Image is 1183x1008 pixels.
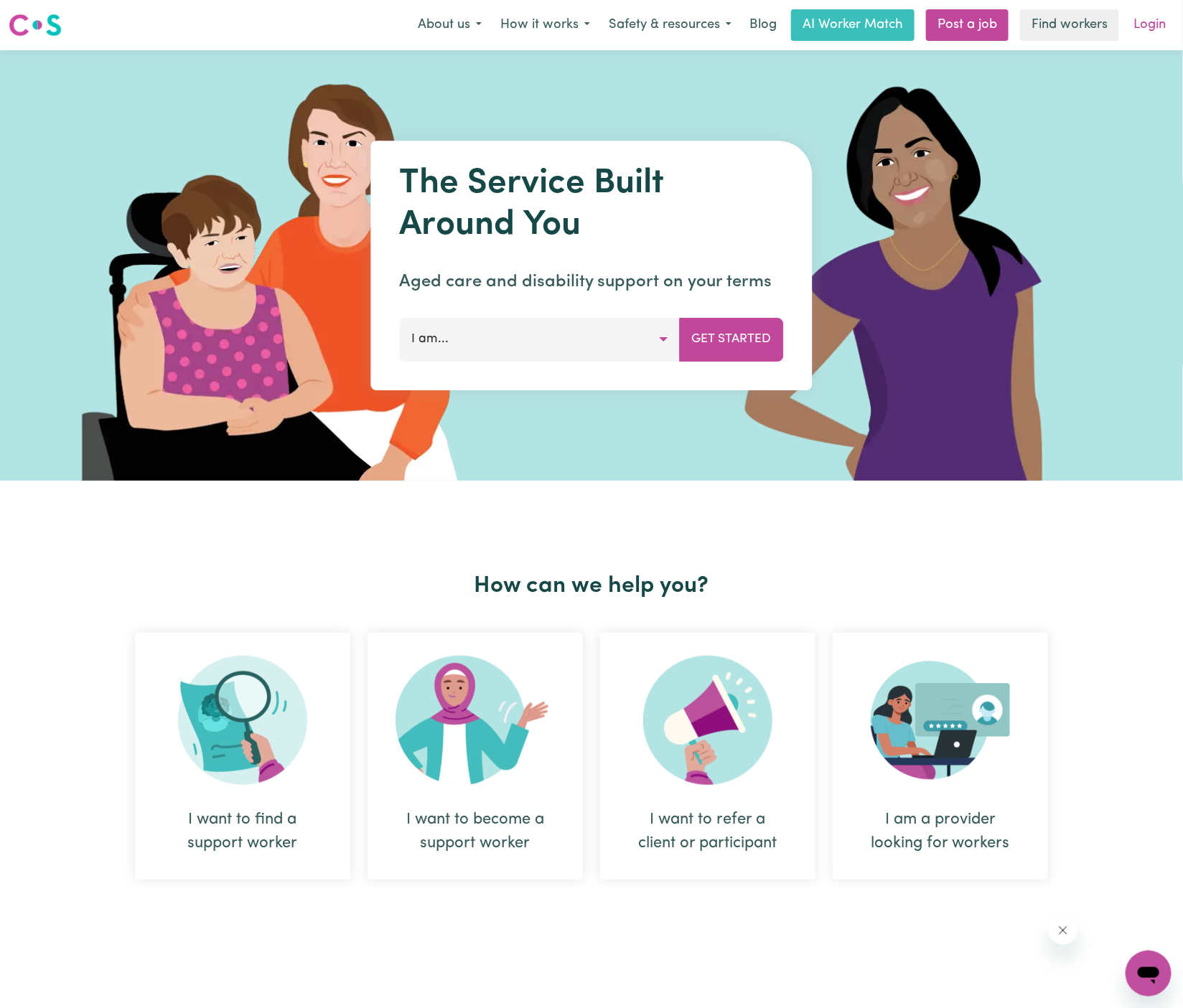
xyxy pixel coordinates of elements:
[643,656,772,785] img: Refer
[871,656,1010,785] img: Provider
[635,808,781,855] div: I want to refer a client or participant
[791,9,915,41] a: AI Worker Match
[680,318,784,361] button: Get Started
[368,633,583,880] div: I want to become a support worker
[600,633,815,880] div: I want to refer a client or participant
[867,808,1014,855] div: I am a provider looking for workers
[1126,951,1172,997] iframe: Button to launch messaging window
[9,10,87,22] span: Need any help?
[1125,9,1174,41] a: Login
[402,808,548,855] div: I want to become a support worker
[135,633,350,880] div: I want to find a support worker
[9,9,62,42] a: Careseekers logo
[491,10,599,40] button: How it works
[178,656,307,785] img: Search
[169,808,316,855] div: I want to find a support worker
[9,12,62,38] img: Careseekers logo
[408,10,491,40] button: About us
[400,318,681,361] button: I am...
[400,269,784,295] p: Aged care and disability support on your terms
[396,656,555,785] img: Become Worker
[1049,916,1077,945] iframe: Close message
[1020,9,1119,41] a: Find workers
[599,10,741,40] button: Safety & resources
[126,573,1057,600] h2: How can we help you?
[400,164,784,246] h1: The Service Built Around You
[833,633,1048,880] div: I am a provider looking for workers
[926,9,1009,41] a: Post a job
[741,9,785,41] a: Blog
